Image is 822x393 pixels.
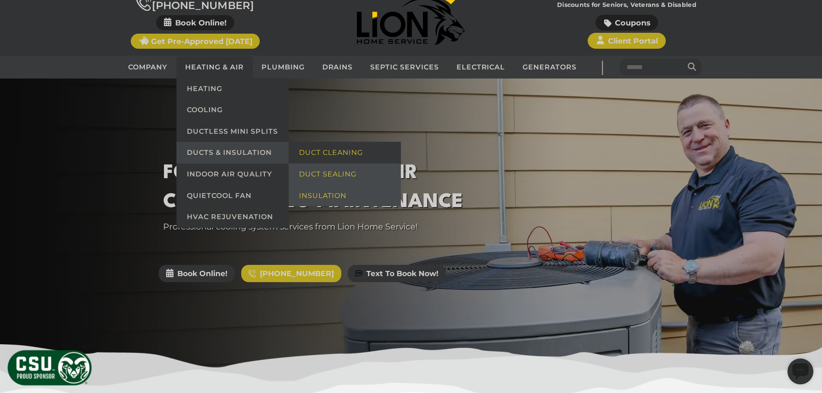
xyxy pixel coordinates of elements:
[595,15,658,31] a: Coupons
[176,142,289,163] a: Ducts & Insulation
[3,3,29,29] div: Open chat widget
[176,185,289,207] a: QuietCool Fan
[521,2,733,8] span: Discounts for Seniors, Veterans & Disabled
[289,163,401,185] a: Duct Sealing
[176,57,252,78] a: Heating & Air
[253,57,314,78] a: Plumbing
[163,159,477,217] h1: Fort [PERSON_NAME] Air Conditioning Maintenance
[156,15,234,30] span: Book Online!
[241,265,341,282] a: [PHONE_NUMBER]
[163,220,477,233] p: Professional cooling system services from Lion Home Service!
[176,163,289,185] a: Indoor Air Quality
[588,33,665,49] a: Client Portal
[289,142,401,163] a: Duct Cleaning
[131,34,260,49] a: Get Pre-Approved [DATE]
[6,349,93,387] img: CSU Sponsor Badge
[448,57,514,78] a: Electrical
[120,57,177,78] a: Company
[176,121,289,142] a: Ductless Mini Splits
[362,57,447,78] a: Septic Services
[289,185,401,207] a: Insulation
[176,99,289,121] a: Cooling
[348,265,446,282] a: Text To Book Now!
[314,57,362,78] a: Drains
[585,56,620,79] div: |
[514,57,585,78] a: Generators
[176,206,289,228] a: HVAC Rejuvenation
[176,78,289,100] a: Heating
[159,265,235,282] span: Book Online!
